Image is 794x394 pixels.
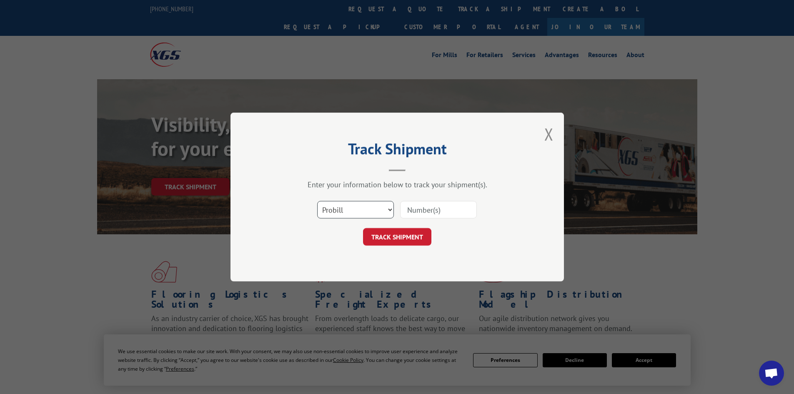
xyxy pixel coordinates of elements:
h2: Track Shipment [272,143,522,159]
input: Number(s) [400,201,477,218]
div: Open chat [759,361,784,386]
button: TRACK SHIPMENT [363,228,431,246]
div: Enter your information below to track your shipment(s). [272,180,522,189]
button: Close modal [544,123,554,145]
